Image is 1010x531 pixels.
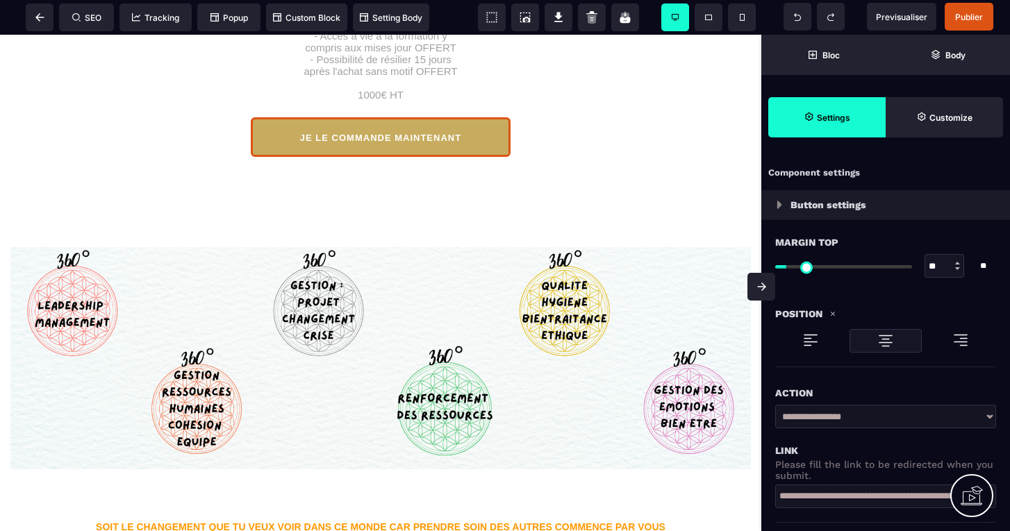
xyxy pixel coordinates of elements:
[775,385,996,401] div: Action
[829,310,836,317] img: loading
[817,112,850,123] strong: Settings
[761,35,886,75] span: Open Blocks
[775,234,838,251] span: Margin Top
[945,50,966,60] strong: Body
[72,12,101,23] span: SEO
[768,97,886,137] span: Settings
[775,305,822,322] p: Position
[790,196,866,213] p: Button settings
[511,3,539,31] span: Screenshot
[251,83,510,122] button: JE LE COMMANDE MAINTENANT
[867,3,936,31] span: Preview
[761,160,1010,187] div: Component settings
[777,201,782,209] img: loading
[886,97,1003,137] span: Open Style Manager
[886,35,1010,75] span: Open Layer Manager
[877,332,894,349] img: loading
[876,12,927,22] span: Previsualiser
[802,332,819,348] img: loading
[360,12,422,23] span: Setting Body
[775,459,996,481] p: Please fill the link to be redirected when you submit.
[955,12,983,22] span: Publier
[132,12,179,23] span: Tracking
[10,212,751,435] img: bf6931f649e7e713a29d0cff342ba786_Minimalist_Flower_Bouquet_and_Plant_Store_LinkedIn_Banner-2.png
[929,112,972,123] strong: Customize
[478,3,506,31] span: View components
[210,12,248,23] span: Popup
[775,442,996,459] div: Link
[952,332,969,348] img: loading
[822,50,840,60] strong: Bloc
[273,12,340,23] span: Custom Block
